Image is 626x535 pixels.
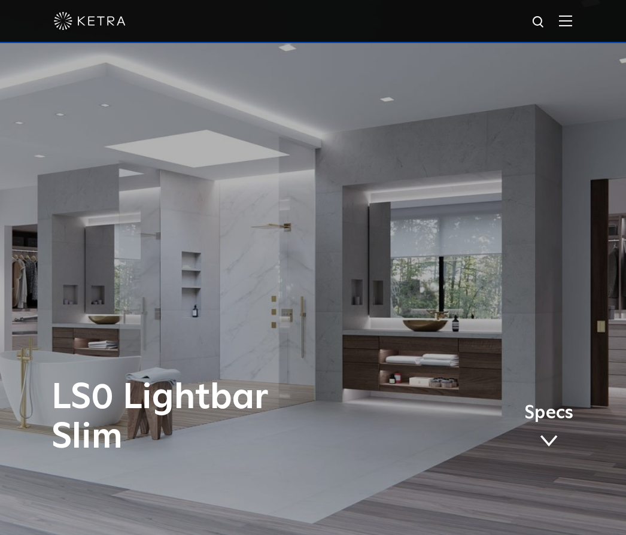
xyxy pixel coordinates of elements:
span: Specs [524,405,573,422]
img: ketra-logo-2019-white [54,12,126,30]
h1: LS0 Lightbar Slim [51,378,390,457]
img: search icon [531,15,546,30]
a: Specs [524,405,573,451]
img: Hamburger%20Nav.svg [559,15,572,26]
